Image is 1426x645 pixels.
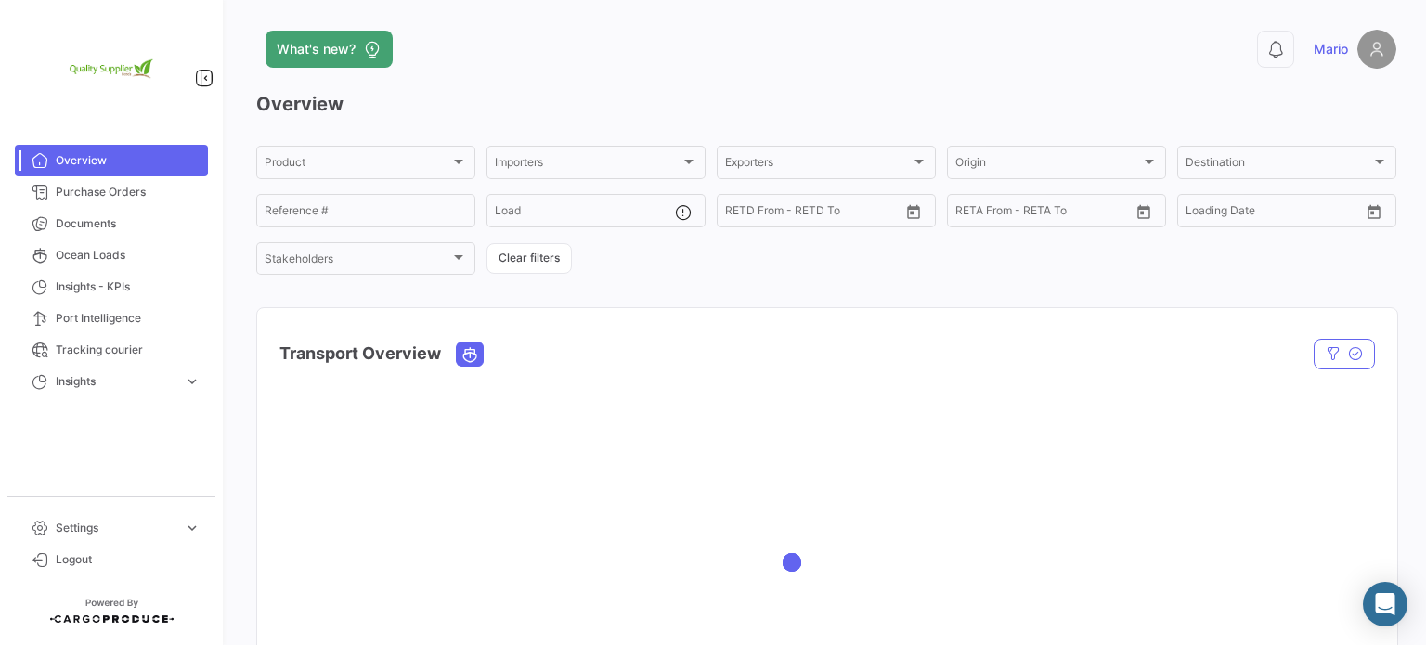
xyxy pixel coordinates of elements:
[1363,582,1407,626] div: Abrir Intercom Messenger
[277,40,356,58] span: What's new?
[65,22,158,115] img: 2e1e32d8-98e2-4bbc-880e-a7f20153c351.png
[56,342,201,358] span: Tracking courier
[1130,198,1158,226] button: Open calendar
[15,334,208,366] a: Tracking courier
[15,208,208,239] a: Documents
[56,278,201,295] span: Insights - KPIs
[56,152,201,169] span: Overview
[900,198,927,226] button: Open calendar
[56,184,201,200] span: Purchase Orders
[1225,207,1308,220] input: To
[256,91,1396,117] h3: Overview
[265,255,450,268] span: Stakeholders
[184,520,201,536] span: expand_more
[56,551,201,568] span: Logout
[56,310,201,327] span: Port Intelligence
[15,303,208,334] a: Port Intelligence
[279,341,441,367] h4: Transport Overview
[725,207,751,220] input: From
[955,207,981,220] input: From
[486,243,572,274] button: Clear filters
[266,31,393,68] button: What's new?
[56,247,201,264] span: Ocean Loads
[56,373,176,390] span: Insights
[1186,159,1371,172] span: Destination
[56,520,176,536] span: Settings
[1360,198,1388,226] button: Open calendar
[15,145,208,176] a: Overview
[1314,40,1348,58] span: Mario
[955,159,1141,172] span: Origin
[1357,30,1396,69] img: placeholder-user.png
[457,342,483,366] button: Ocean
[495,159,681,172] span: Importers
[1186,207,1212,220] input: From
[725,159,911,172] span: Exporters
[15,271,208,303] a: Insights - KPIs
[15,176,208,208] a: Purchase Orders
[265,159,450,172] span: Product
[56,215,201,232] span: Documents
[184,373,201,390] span: expand_more
[994,207,1078,220] input: To
[15,239,208,271] a: Ocean Loads
[764,207,848,220] input: To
